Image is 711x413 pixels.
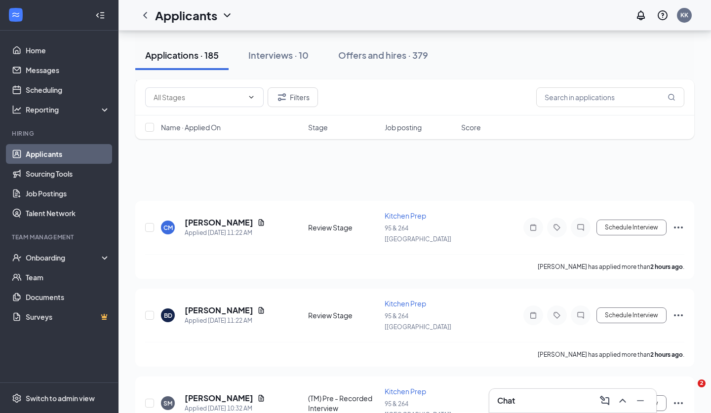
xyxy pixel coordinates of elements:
b: 2 hours ago [650,263,683,270]
button: ChevronUp [615,393,631,409]
div: Team Management [12,233,108,241]
a: SurveysCrown [26,307,110,327]
div: CM [163,224,173,232]
svg: ChevronLeft [139,9,151,21]
span: Score [461,122,481,132]
a: Home [26,40,110,60]
span: 95 & 264 [[GEOGRAPHIC_DATA]] [385,312,451,331]
h5: [PERSON_NAME] [185,217,253,228]
span: Job posting [385,122,422,132]
a: Scheduling [26,80,110,100]
iframe: Intercom live chat [677,379,701,403]
div: SM [163,399,172,408]
h1: Applicants [155,7,217,24]
svg: Notifications [635,9,647,21]
button: Minimize [632,393,648,409]
svg: Filter [276,91,288,103]
svg: UserCheck [12,253,22,263]
div: Hiring [12,129,108,138]
svg: WorkstreamLogo [11,10,21,20]
input: All Stages [154,92,243,103]
div: BD [164,311,172,320]
a: Talent Network [26,203,110,223]
svg: ChevronDown [247,93,255,101]
a: Job Postings [26,184,110,203]
a: Messages [26,60,110,80]
svg: Analysis [12,105,22,114]
div: Onboarding [26,253,102,263]
button: Schedule Interview [596,307,667,323]
div: Review Stage [308,310,379,320]
svg: ChatInactive [575,224,587,231]
span: Kitchen Prep [385,299,426,308]
div: Review Stage [308,223,379,232]
svg: Minimize [634,395,646,407]
div: Applied [DATE] 11:22 AM [185,228,265,238]
div: Reporting [26,105,111,114]
svg: Document [257,394,265,402]
button: ComposeMessage [597,393,613,409]
a: Team [26,267,110,287]
div: Interviews · 10 [248,49,309,61]
div: Offers and hires · 379 [338,49,428,61]
p: [PERSON_NAME] has applied more than . [538,263,684,271]
svg: Note [527,311,539,319]
div: (TM) Pre - Recorded Interview [308,393,379,413]
h5: [PERSON_NAME] [185,305,253,316]
svg: Tag [551,311,563,319]
span: Name · Applied On [161,122,221,132]
svg: Settings [12,393,22,403]
svg: ComposeMessage [599,395,611,407]
a: Documents [26,287,110,307]
div: KK [680,11,688,19]
div: Applied [DATE] 11:22 AM [185,316,265,326]
svg: Ellipses [672,397,684,409]
input: Search in applications [536,87,684,107]
svg: ChevronUp [617,395,629,407]
div: Applications · 185 [145,49,219,61]
svg: Note [527,224,539,231]
span: Kitchen Prep [385,211,426,220]
svg: Tag [551,224,563,231]
svg: Ellipses [672,222,684,233]
a: Sourcing Tools [26,164,110,184]
svg: MagnifyingGlass [668,93,675,101]
button: Schedule Interview [596,220,667,235]
svg: QuestionInfo [657,9,669,21]
svg: ChevronDown [221,9,233,21]
svg: Collapse [95,10,105,20]
a: Applicants [26,144,110,164]
h5: [PERSON_NAME] [185,393,253,404]
h3: Chat [497,395,515,406]
button: Filter Filters [268,87,318,107]
span: 2 [698,379,706,387]
svg: Document [257,219,265,226]
div: Switch to admin view [26,393,95,403]
span: Kitchen Prep [385,387,426,396]
span: Stage [308,122,328,132]
span: 95 & 264 [[GEOGRAPHIC_DATA]] [385,225,451,243]
svg: Ellipses [672,309,684,321]
svg: Document [257,306,265,314]
svg: ChatInactive [575,311,587,319]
